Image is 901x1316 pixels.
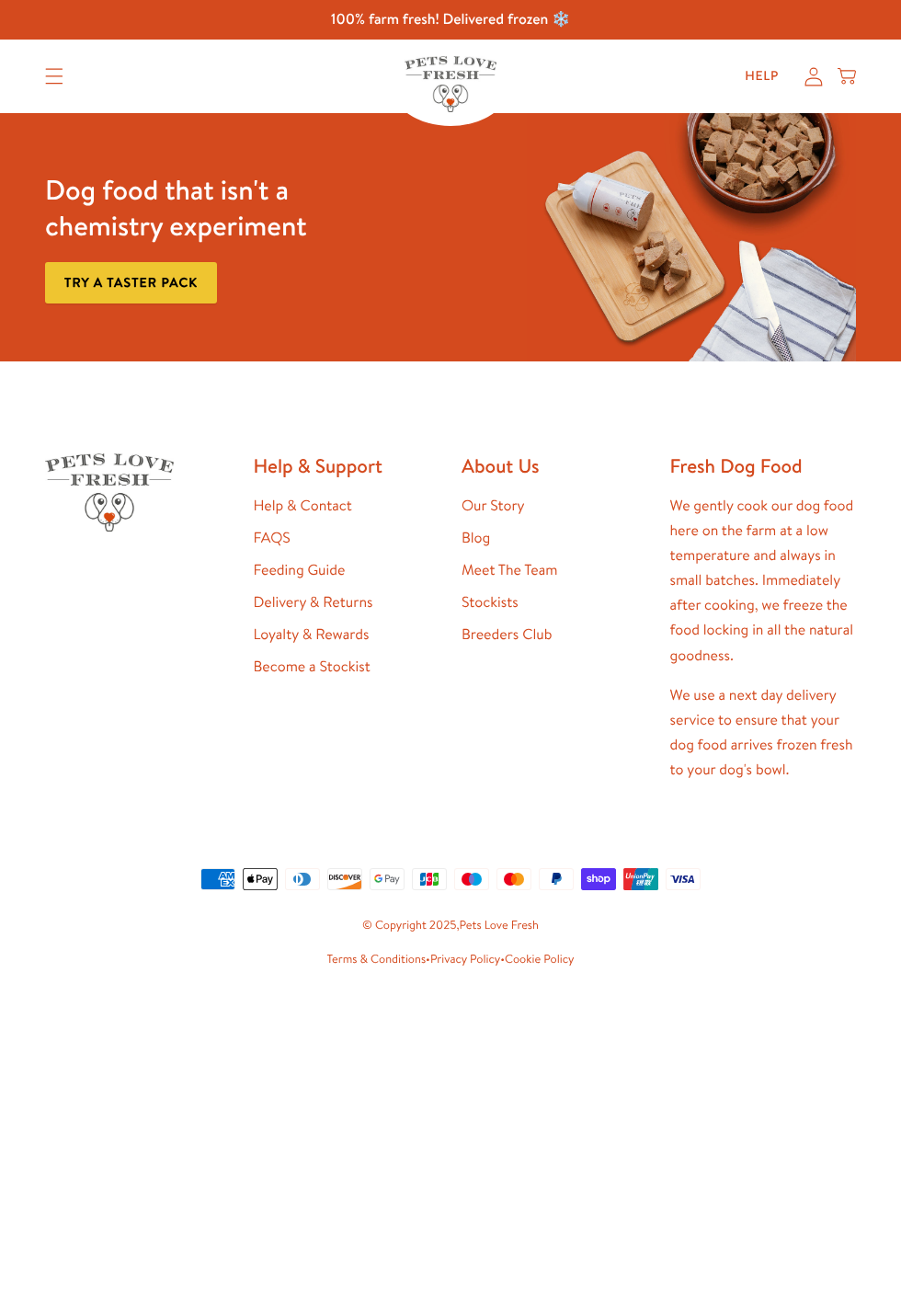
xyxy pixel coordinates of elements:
a: Feeding Guide [254,560,346,580]
a: Help [730,58,793,95]
a: Delivery & Returns [254,592,373,612]
a: FAQS [254,528,291,548]
a: Cookie Policy [505,951,574,967]
a: Become a Stockist [254,657,371,677]
p: We use a next day delivery service to ensure that your dog food arrives frozen fresh to your dog'... [670,683,857,784]
h2: Fresh Dog Food [670,453,857,478]
h2: About Us [462,453,648,478]
h2: Help & Support [254,453,440,478]
a: Breeders Club [462,624,552,645]
a: Stockists [462,592,519,612]
a: Loyalty & Rewards [254,624,370,645]
a: Pets Love Fresh [460,917,539,933]
img: Fussy [527,113,856,361]
a: Terms & Conditions [326,951,426,967]
img: Pets Love Fresh [45,453,174,532]
h3: Dog food that isn't a chemistry experiment [45,172,374,244]
a: Meet The Team [462,560,557,580]
a: Privacy Policy [430,951,500,967]
small: © Copyright 2025, [45,916,856,936]
img: Pets Love Fresh [405,56,496,112]
summary: Translation missing: en.sections.header.menu [30,53,78,99]
p: We gently cook our dog food here on the farm at a low temperature and always in small batches. Im... [670,494,857,669]
a: Our Story [462,496,525,516]
a: Help & Contact [254,496,352,516]
a: Try a taster pack [45,262,217,303]
small: • • [45,950,856,970]
a: Blog [462,528,490,548]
